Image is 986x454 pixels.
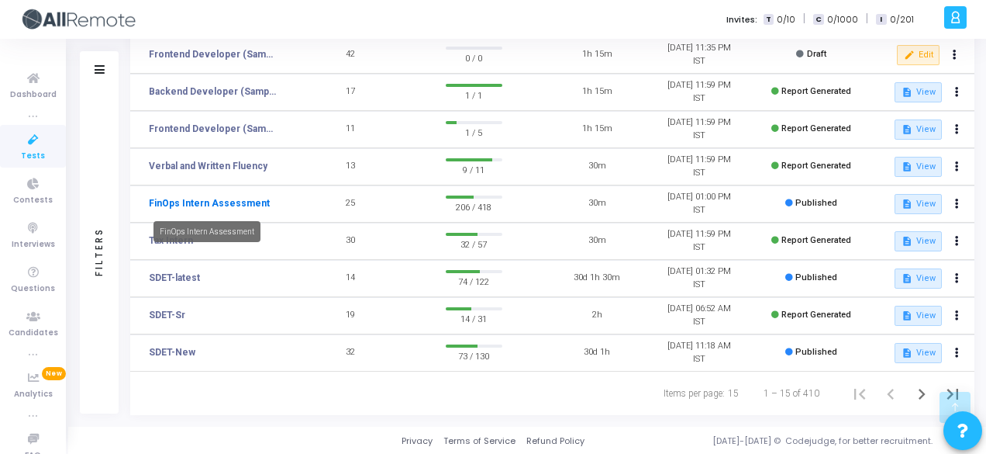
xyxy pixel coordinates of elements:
span: Draft [807,49,826,59]
td: 30m [546,223,648,260]
span: New [42,367,66,380]
td: [DATE] 01:32 PM IST [648,260,750,297]
span: 0/201 [890,13,914,26]
span: Report Generated [781,123,851,133]
span: Published [795,198,837,208]
mat-icon: description [901,124,912,135]
button: View [895,82,942,102]
span: Analytics [14,388,53,401]
td: 14 [300,260,402,297]
td: [DATE] 11:59 PM IST [648,148,750,185]
button: View [895,306,942,326]
td: 1h 15m [546,111,648,148]
span: 0/10 [777,13,795,26]
td: 32 [300,334,402,372]
span: 32 / 57 [446,236,502,251]
td: [DATE] 11:59 PM IST [648,111,750,148]
mat-icon: edit [903,50,914,61]
td: [DATE] 01:00 PM IST [648,185,750,223]
button: View [895,343,942,363]
span: | [803,11,805,27]
td: 1h 15m [546,36,648,74]
td: 19 [300,297,402,334]
a: Backend Developer (Sample Payo) [149,85,278,99]
span: Published [795,272,837,282]
td: 30m [546,148,648,185]
button: Next page [906,378,937,409]
a: SDET-latest [149,271,200,285]
span: 0/1000 [827,13,858,26]
a: Privacy [402,435,433,448]
button: Edit [897,45,939,65]
td: 30d 1h 30m [546,260,648,297]
button: First page [844,378,875,409]
mat-icon: description [901,273,912,284]
td: 11 [300,111,402,148]
span: Questions [11,282,55,296]
span: 74 / 122 [446,273,502,289]
td: 25 [300,185,402,223]
span: Report Generated [781,310,851,320]
span: 14 / 31 [446,310,502,326]
button: View [895,157,942,177]
a: Frontend Developer (Sample payo) [149,122,278,136]
div: 1 – 15 of 410 [764,386,819,400]
a: Terms of Service [443,435,515,448]
td: 30 [300,223,402,260]
span: 1 / 5 [446,124,502,140]
td: 1h 15m [546,74,648,111]
td: [DATE] 11:59 PM IST [648,223,750,260]
button: Previous page [875,378,906,409]
a: Refund Policy [526,435,584,448]
span: Report Generated [781,86,851,96]
span: Contests [13,194,53,207]
td: [DATE] 11:59 PM IST [648,74,750,111]
span: | [866,11,868,27]
label: Invites: [726,13,757,26]
mat-icon: description [901,87,912,98]
img: logo [19,4,136,35]
td: 42 [300,36,402,74]
button: View [895,194,942,214]
mat-icon: description [901,199,912,210]
a: SDET-Sr [149,308,185,322]
span: Report Generated [781,161,851,171]
a: Verbal and Written Fluency [149,159,267,173]
mat-icon: description [901,236,912,247]
span: Report Generated [781,235,851,245]
span: 73 / 130 [446,348,502,363]
span: 206 / 418 [446,199,502,214]
div: FinOps Intern Assessment [153,221,260,242]
span: 0 / 0 [446,50,502,65]
td: 30d 1h [546,334,648,372]
div: Items per page: [664,386,725,400]
button: Last page [937,378,968,409]
a: Frontend Developer (Sample payo) [149,47,278,61]
button: View [895,120,942,140]
span: T [764,14,774,26]
td: 13 [300,148,402,185]
span: 9 / 11 [446,161,502,177]
td: 17 [300,74,402,111]
div: Filters [92,166,106,337]
mat-icon: description [901,348,912,359]
div: 15 [728,386,739,400]
span: Published [795,347,837,357]
span: Interviews [12,238,55,251]
a: SDET-New [149,345,195,359]
td: 2h [546,297,648,334]
span: Candidates [9,327,58,340]
span: C [813,14,823,26]
td: [DATE] 06:52 AM IST [648,297,750,334]
td: [DATE] 11:35 PM IST [648,36,750,74]
span: Dashboard [10,88,57,102]
div: [DATE]-[DATE] © Codejudge, for better recruitment. [584,435,967,448]
button: View [895,231,942,251]
mat-icon: description [901,161,912,172]
td: [DATE] 11:18 AM IST [648,334,750,372]
span: Tests [21,150,45,163]
td: 30m [546,185,648,223]
a: FinOps Intern Assessment [149,196,270,210]
mat-icon: description [901,310,912,321]
span: I [876,14,886,26]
